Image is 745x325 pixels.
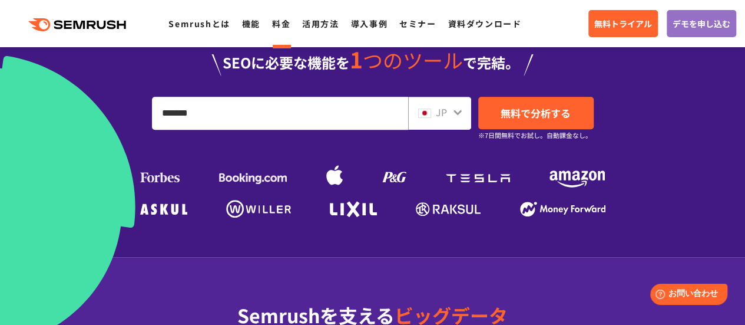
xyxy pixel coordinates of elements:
iframe: Help widget launcher [640,279,732,312]
span: で完結。 [463,52,519,73]
a: 機能 [242,18,260,29]
small: ※7日間無料でお試し。自動課金なし。 [478,130,592,141]
span: JP [436,105,447,119]
span: つのツール [363,45,463,74]
a: デモを申し込む [667,10,736,37]
a: 活用方法 [302,18,339,29]
a: 資料ダウンロード [448,18,521,29]
span: デモを申し込む [673,17,730,30]
span: 無料トライアル [594,17,652,30]
span: 無料で分析する [501,106,571,120]
a: 導入事例 [351,18,388,29]
a: 料金 [272,18,290,29]
div: SEOに必要な機能を [34,48,711,75]
a: セミナー [399,18,436,29]
a: 無料トライアル [588,10,658,37]
span: 1 [350,43,363,75]
input: URL、キーワードを入力してください [153,97,408,129]
a: Semrushとは [168,18,230,29]
a: 無料で分析する [478,97,594,129]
